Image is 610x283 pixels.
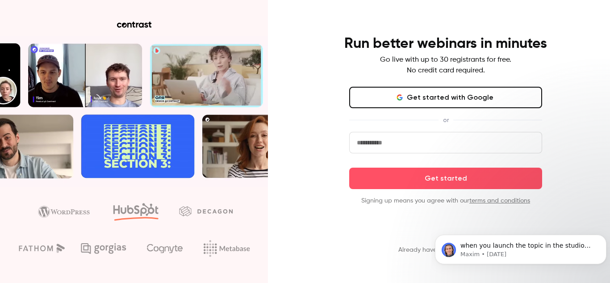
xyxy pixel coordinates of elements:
p: Already have an account? [398,245,493,254]
p: Signing up means you agree with our [349,196,542,205]
button: Get started with Google [349,87,542,108]
span: or [439,115,453,125]
button: Get started [349,168,542,189]
p: Go live with up to 30 registrants for free. No credit card required. [380,55,511,76]
img: decagon [179,206,233,216]
iframe: Intercom notifications message [431,216,610,279]
a: terms and conditions [469,198,530,204]
h4: Run better webinars in minutes [344,35,547,53]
